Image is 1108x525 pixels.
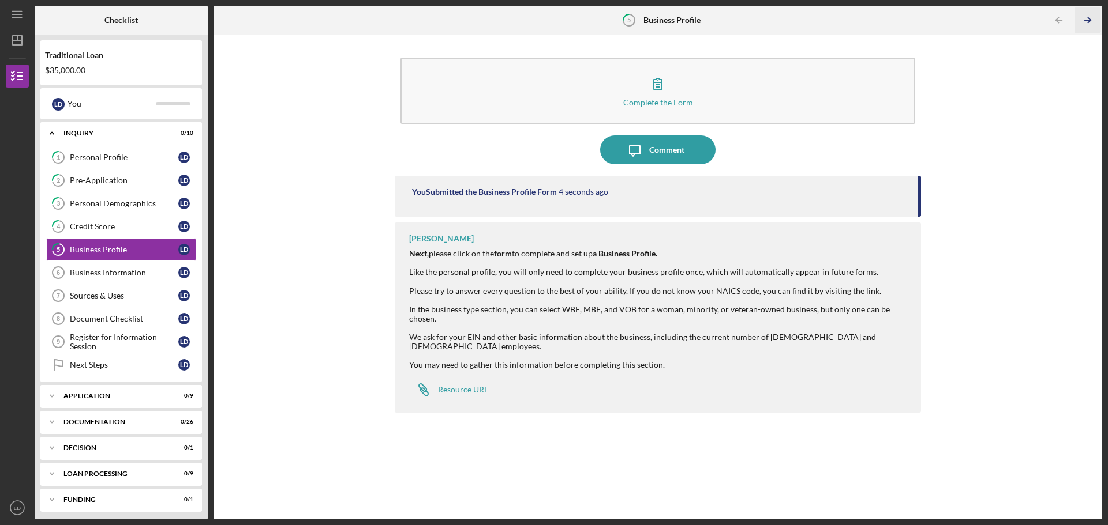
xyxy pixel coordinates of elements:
[70,314,178,323] div: Document Checklist
[63,496,164,503] div: Funding
[63,444,164,451] div: Decision
[178,267,190,278] div: L D
[46,169,196,192] a: 2Pre-ApplicationLD
[178,244,190,255] div: L D
[412,187,557,197] div: You Submitted the Business Profile Form
[46,307,196,330] a: 8Document ChecklistLD
[494,248,512,258] strong: form
[173,418,193,425] div: 0 / 26
[45,66,197,75] div: $35,000.00
[70,268,178,277] div: Business Information
[57,338,60,345] tspan: 9
[178,152,190,163] div: L D
[46,330,196,353] a: 9Register for Information SessionLD
[52,98,65,111] div: L D
[57,177,60,184] tspan: 2
[70,333,178,351] div: Register for Information Session
[70,199,178,208] div: Personal Demographics
[46,353,196,376] a: Next StepsLD
[45,51,197,60] div: Traditional Loan
[623,98,693,107] div: Complete the Form
[46,192,196,215] a: 3Personal DemographicsLD
[173,444,193,451] div: 0 / 1
[57,223,61,231] tspan: 4
[57,269,60,276] tspan: 6
[173,130,193,137] div: 0 / 10
[409,267,909,277] div: Like the personal profile, you will only need to complete your business profile once, which will ...
[70,245,178,254] div: Business Profile
[57,315,60,322] tspan: 8
[178,313,190,324] div: L D
[178,221,190,232] div: L D
[409,360,909,369] div: You may need to gather this information before completing this section.
[57,246,60,254] tspan: 5
[643,16,701,25] b: Business Profile
[649,135,684,164] div: Comment
[68,94,156,114] div: You
[104,16,138,25] b: Checklist
[63,130,164,137] div: Inquiry
[178,336,190,348] div: L D
[57,200,60,207] tspan: 3
[600,135,716,164] button: Comment
[178,175,190,186] div: L D
[409,234,474,243] div: [PERSON_NAME]
[46,261,196,284] a: 6Business InformationLD
[57,292,60,299] tspan: 7
[409,286,909,296] div: Please try to answer every question to the best of your ability. If you do not know your NAICS co...
[627,16,631,24] tspan: 5
[63,418,164,425] div: Documentation
[14,505,21,511] text: LD
[438,385,488,394] div: Resource URL
[70,360,178,369] div: Next Steps
[46,284,196,307] a: 7Sources & UsesLD
[409,305,909,323] div: In the business type section, you can select WBE, MBE, and VOB for a woman, minority, or veteran-...
[57,154,60,161] tspan: 1
[409,333,909,351] div: We ask for your EIN and other basic information about the business, including the current number ...
[400,58,915,124] button: Complete the Form
[63,470,164,477] div: Loan Processing
[63,392,164,399] div: Application
[559,187,608,197] time: 2025-09-18 16:12
[178,198,190,209] div: L D
[409,248,429,258] strong: Next,
[409,249,909,258] div: please click on the to complete and set up
[173,392,193,399] div: 0 / 9
[70,153,178,162] div: Personal Profile
[173,470,193,477] div: 0 / 9
[178,290,190,301] div: L D
[409,378,488,401] a: Resource URL
[173,496,193,503] div: 0 / 1
[593,248,657,258] strong: a Business Profile.
[178,359,190,371] div: L D
[70,222,178,231] div: Credit Score
[46,238,196,261] a: 5Business ProfileLD
[46,146,196,169] a: 1Personal ProfileLD
[46,215,196,238] a: 4Credit ScoreLD
[70,291,178,300] div: Sources & Uses
[70,176,178,185] div: Pre-Application
[6,496,29,519] button: LD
